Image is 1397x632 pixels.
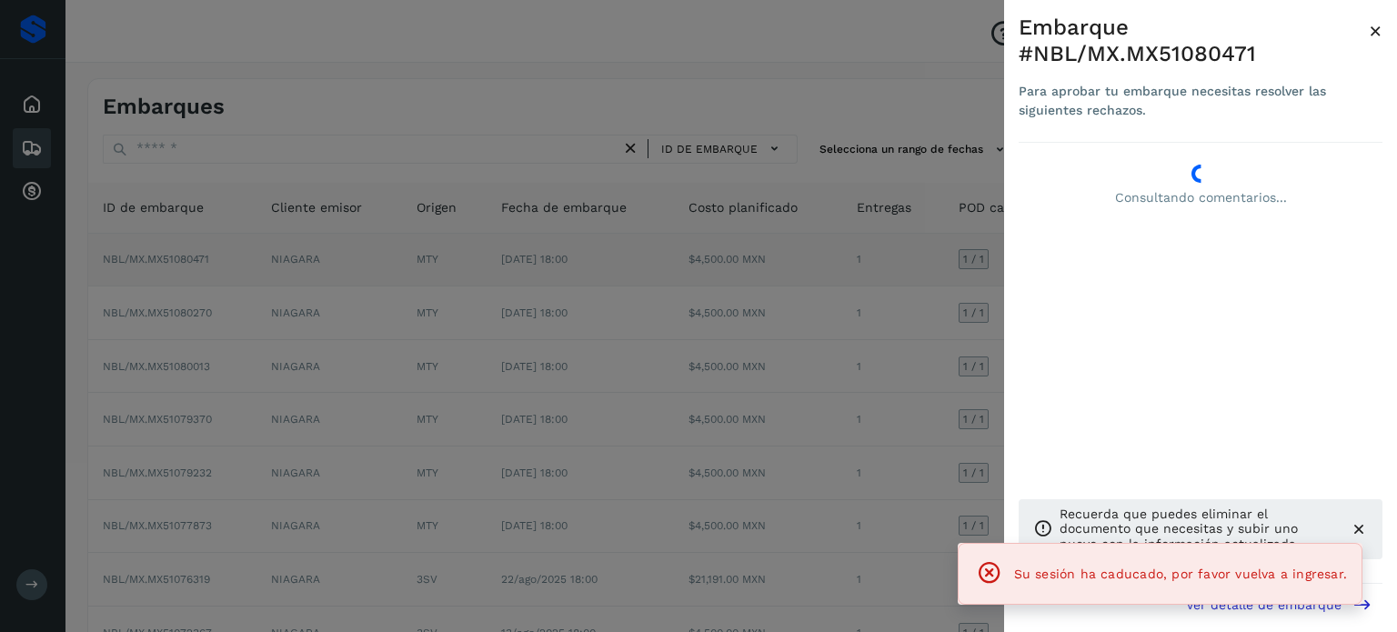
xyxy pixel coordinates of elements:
[1186,598,1342,611] span: Ver detalle de embarque
[1019,190,1382,206] p: Consultando comentarios...
[1060,507,1335,552] p: Recuerda que puedes eliminar el documento que necesitas y subir uno nuevo con la información actu...
[1014,567,1347,581] span: Su sesión ha caducado, por favor vuelva a ingresar.
[1019,82,1369,120] div: Para aprobar tu embarque necesitas resolver las siguientes rechazos.
[1369,15,1382,47] button: Close
[1369,18,1382,44] span: ×
[1019,15,1369,67] div: Embarque #NBL/MX.MX51080471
